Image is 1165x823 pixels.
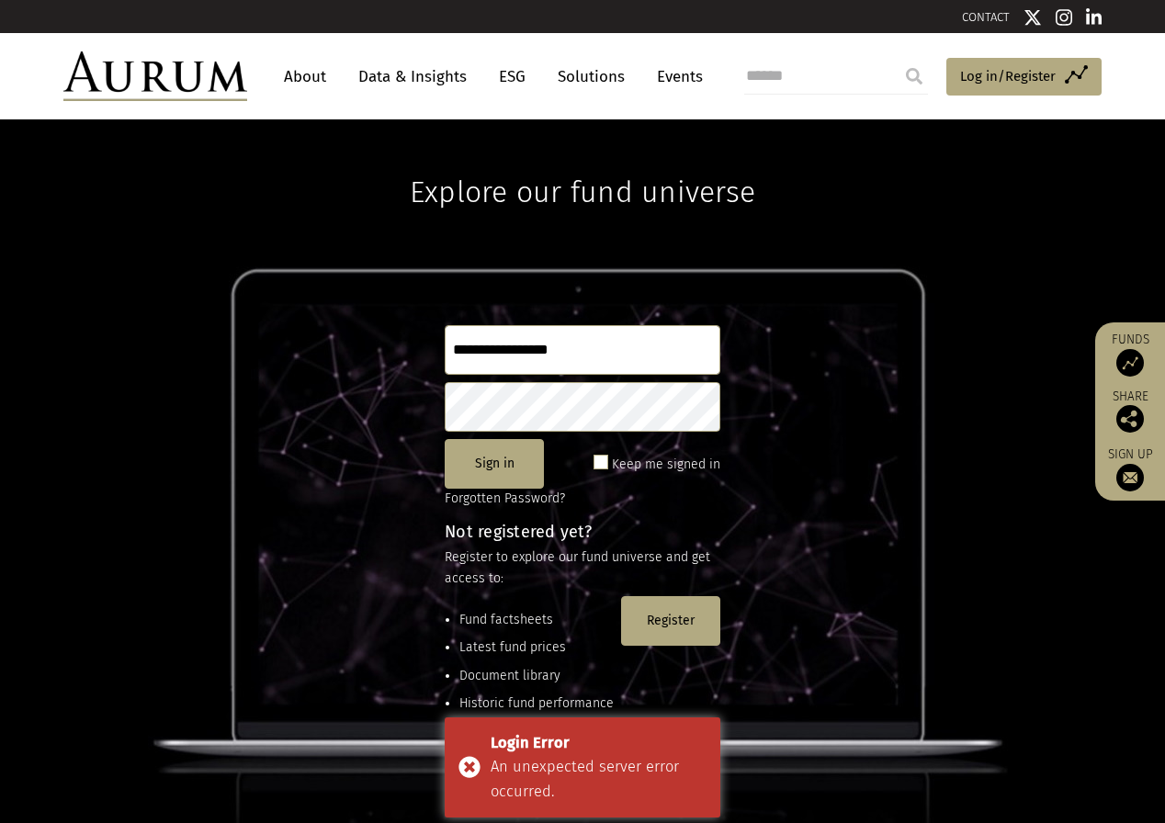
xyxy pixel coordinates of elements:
li: Document library [459,666,614,686]
a: About [275,60,335,94]
li: Latest fund prices [459,637,614,658]
input: Submit [896,58,933,95]
img: Aurum [63,51,247,101]
a: Log in/Register [946,58,1102,96]
a: Data & Insights [349,60,476,94]
a: Events [648,60,703,94]
button: Sign in [445,439,544,489]
div: Login Error [491,731,707,755]
div: Share [1104,390,1156,433]
li: Historic fund performance [459,693,614,714]
h4: Not registered yet? [445,524,720,540]
p: Register to explore our fund universe and get access to: [445,547,720,589]
a: CONTACT [962,10,1010,24]
a: Funds [1104,332,1156,377]
span: Log in/Register [960,65,1056,87]
div: An unexpected server error occurred. [491,755,707,804]
button: Register [621,596,720,646]
img: Twitter icon [1024,8,1042,27]
label: Keep me signed in [612,454,720,476]
h1: Explore our fund universe [410,119,755,209]
img: Share this post [1116,405,1144,433]
img: Access Funds [1116,349,1144,377]
img: Instagram icon [1056,8,1072,27]
a: ESG [490,60,535,94]
li: Fund factsheets [459,610,614,630]
a: Forgotten Password? [445,490,565,506]
img: Linkedin icon [1086,8,1103,27]
a: Sign up [1104,446,1156,491]
a: Solutions [549,60,634,94]
img: Sign up to our newsletter [1116,464,1144,491]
